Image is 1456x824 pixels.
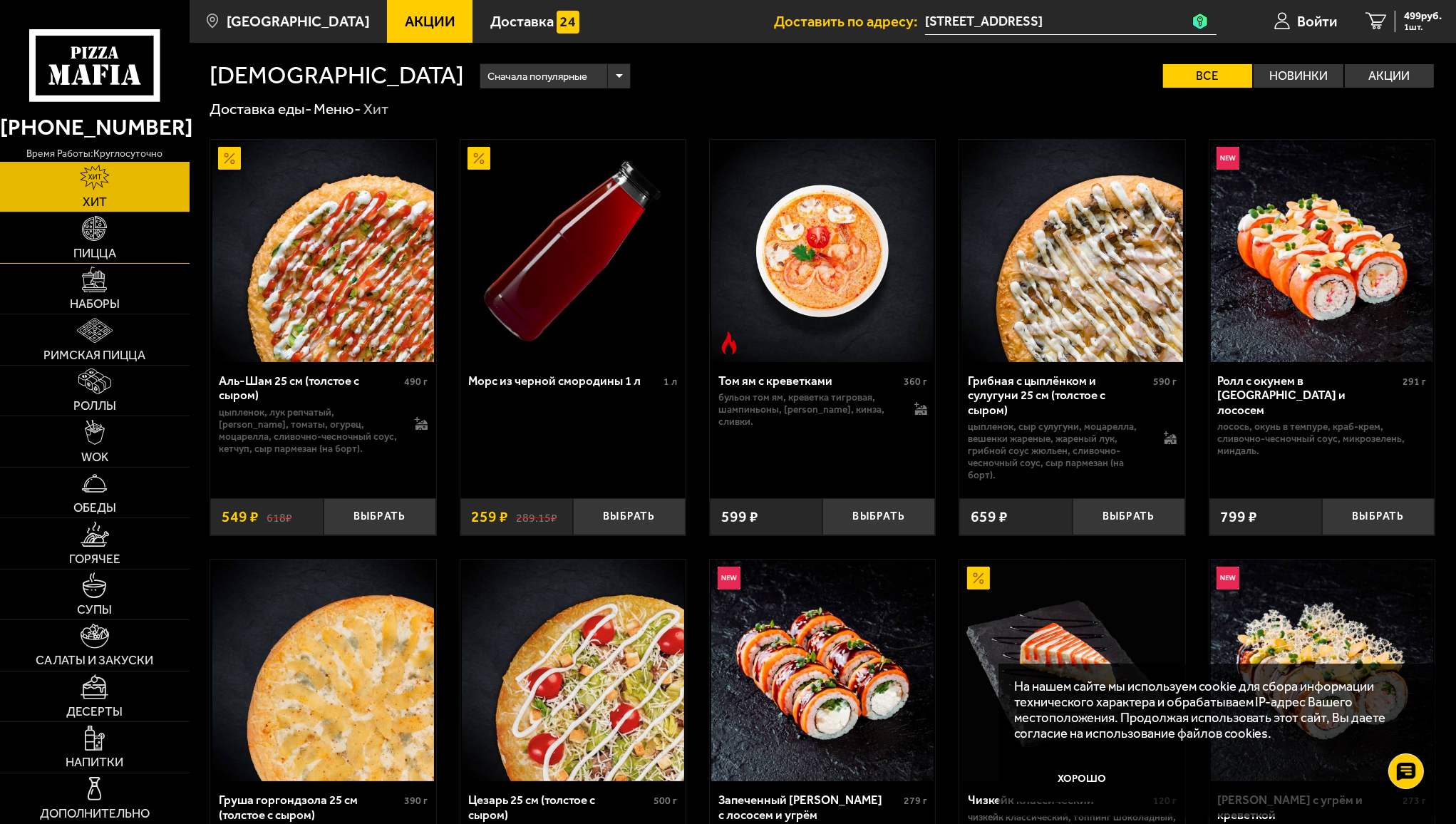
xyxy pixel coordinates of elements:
[468,374,660,388] div: Морс из черной смородины 1 л
[961,140,1184,362] img: Грибная с цыплёнком и сулугуни 25 см (толстое с сыром)
[66,706,123,718] span: Десерты
[971,509,1008,524] span: 659 ₽
[404,376,428,388] span: 490 г
[1297,14,1337,29] span: Войти
[66,756,123,768] span: Напитки
[904,376,927,388] span: 360 г
[219,374,401,403] div: Аль-Шам 25 см (толстое с сыром)
[516,509,557,524] s: 289.15 ₽
[968,374,1150,417] div: Грибная с цыплёнком и сулугуни 25 см (толстое с сыром)
[212,560,435,782] img: Груша горгондзола 25 см (толстое с сыром)
[1209,560,1435,782] a: НовинкаРолл Калипсо с угрём и креветкой
[1217,567,1239,589] img: Новинка
[1163,64,1253,88] label: Все
[462,560,684,782] img: Цезарь 25 см (толстое с сыром)
[1221,509,1258,524] span: 799 ₽
[1211,560,1433,782] img: Ролл Калипсо с угрём и креветкой
[324,498,436,535] button: Выбрать
[267,509,292,524] s: 618 ₽
[210,560,435,782] a: Груша горгондзола 25 см (толстое с сыром)
[711,560,934,782] img: Запеченный ролл Гурмэ с лососем и угрём
[718,374,900,388] div: Том ям с креветками
[1209,140,1435,362] a: НовинкаРолл с окунем в темпуре и лососем
[968,793,1150,807] div: Чизкейк классический
[1073,498,1185,535] button: Выбрать
[210,63,464,88] h1: [DEMOGRAPHIC_DATA]
[1217,147,1239,170] img: Новинка
[573,498,686,535] button: Выбрать
[73,502,116,514] span: Обеды
[1217,421,1426,457] p: лосось, окунь в темпуре, краб-крем, сливочно-чесночный соус, микрозелень, миндаль.
[81,451,108,463] span: WOK
[69,553,120,565] span: Горячее
[718,567,740,589] img: Новинка
[925,9,1217,35] span: Санкт-Петербург, проспект Большевиков, 25
[218,147,241,170] img: Акционный
[1403,376,1426,388] span: 291 г
[405,14,455,29] span: Акции
[487,62,587,91] span: Сначала популярные
[227,14,370,29] span: [GEOGRAPHIC_DATA]
[210,100,311,118] a: Доставка еды-
[718,391,899,428] p: бульон том ям, креветка тигровая, шампиньоны, [PERSON_NAME], кинза, сливки.
[73,400,116,412] span: Роллы
[468,147,490,170] img: Акционный
[468,793,650,822] div: Цезарь 25 см (толстое с сыром)
[1211,140,1433,362] img: Ролл с окунем в темпуре и лососем
[968,421,1149,481] p: цыпленок, сыр сулугуни, моцарелла, вешенки жареные, жареный лук, грибной соус Жюльен, сливочно-че...
[711,140,934,362] img: Том ям с креветками
[460,560,686,782] a: Цезарь 25 см (толстое с сыром)
[222,509,259,524] span: 549 ₽
[1153,376,1177,388] span: 590 г
[1322,498,1435,535] button: Выбрать
[77,604,112,616] span: Супы
[967,567,990,589] img: Акционный
[219,406,400,455] p: цыпленок, лук репчатый, [PERSON_NAME], томаты, огурец, моцарелла, сливочно-чесночный соус, кетчуп...
[363,99,388,119] div: Хит
[904,795,927,807] span: 279 г
[721,509,758,524] span: 599 ₽
[710,140,935,362] a: Острое блюдоТом ям с креветками
[1345,64,1435,88] label: Акции
[664,376,677,388] span: 1 л
[460,140,686,362] a: АкционныйМорс из черной смородины 1 л
[1404,23,1442,32] span: 1 шт.
[925,9,1217,35] input: Ваш адрес доставки
[70,298,120,310] span: Наборы
[959,140,1184,362] a: Грибная с цыплёнком и сулугуни 25 см (толстое с сыром)
[1404,11,1442,21] span: 499 руб.
[40,808,150,820] span: Дополнительно
[43,349,145,361] span: Римская пицца
[1014,756,1151,802] button: Хорошо
[961,560,1184,782] img: Чизкейк классический
[718,793,900,822] div: Запеченный [PERSON_NAME] с лососем и угрём
[83,196,107,208] span: Хит
[1217,374,1399,417] div: Ролл с окунем в [GEOGRAPHIC_DATA] и лососем
[73,247,116,259] span: Пицца
[1254,64,1343,88] label: Новинки
[654,795,677,807] span: 500 г
[710,560,935,782] a: НовинкаЗапеченный ролл Гурмэ с лососем и угрём
[404,795,428,807] span: 390 г
[210,140,435,362] a: АкционныйАль-Шам 25 см (толстое с сыром)
[212,140,435,362] img: Аль-Шам 25 см (толстое с сыром)
[774,14,925,29] span: Доставить по адресу:
[959,560,1184,782] a: АкционныйЧизкейк классический
[314,100,361,118] a: Меню-
[557,11,579,34] img: 15daf4d41897b9f0e9f617042186c801.svg
[718,331,740,354] img: Острое блюдо
[472,509,509,524] span: 259 ₽
[219,793,401,822] div: Груша горгондзола 25 см (толстое с сыром)
[462,140,684,362] img: Морс из черной смородины 1 л
[1014,679,1412,741] p: На нашем сайте мы используем cookie для сбора информации технического характера и обрабатываем IP...
[36,654,153,666] span: Салаты и закуски
[822,498,935,535] button: Выбрать
[490,14,554,29] span: Доставка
